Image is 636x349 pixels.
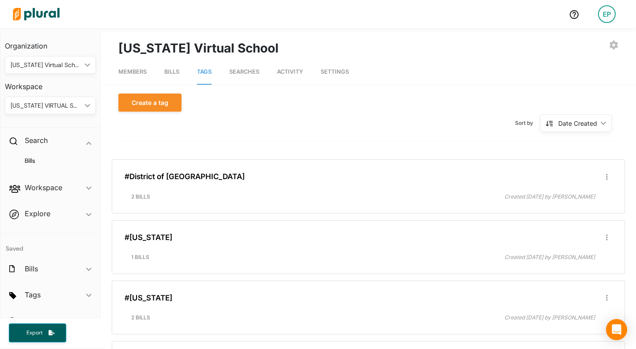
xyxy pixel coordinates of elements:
div: 2 bills [125,314,363,322]
button: Create a tag [118,94,182,112]
div: Created [DATE] by [PERSON_NAME] [363,193,602,201]
a: Searches [229,60,259,85]
a: Members [118,60,147,85]
h2: Searches [25,316,55,326]
span: Settings [321,68,349,75]
h3: Organization [5,33,96,53]
h2: Workspace [25,183,62,192]
a: #[US_STATE] [125,293,172,302]
h2: Tags [25,290,41,300]
span: Bills [164,68,179,75]
div: EP [598,5,616,23]
div: 1 bills [125,253,363,261]
span: Activity [277,68,303,75]
a: EP [591,2,623,26]
span: Export [20,329,49,337]
a: #[US_STATE] [125,233,172,242]
h1: [US_STATE] Virtual School [118,39,279,57]
span: Members [118,68,147,75]
a: #District of [GEOGRAPHIC_DATA] [125,172,245,181]
button: Export [9,323,66,342]
span: Tags [197,68,212,75]
div: Created [DATE] by [PERSON_NAME] [363,253,602,261]
a: Bills [14,157,91,165]
h2: Bills [25,264,38,274]
h2: Search [25,135,48,145]
div: [US_STATE] VIRTUAL SCHOOL [11,101,81,110]
div: [US_STATE] Virtual School (FLVS) [11,60,81,70]
span: Sort by [515,119,540,127]
a: Activity [277,60,303,85]
div: Open Intercom Messenger [606,319,627,340]
a: Bills [164,60,179,85]
a: Settings [321,60,349,85]
h2: Explore [25,209,50,218]
h4: Saved [0,233,100,255]
div: 2 bills [125,193,363,201]
div: Date Created [558,119,597,128]
a: Tags [197,60,212,85]
span: Searches [229,68,259,75]
h3: Workspace [5,74,96,93]
div: Created [DATE] by [PERSON_NAME] [363,314,602,322]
